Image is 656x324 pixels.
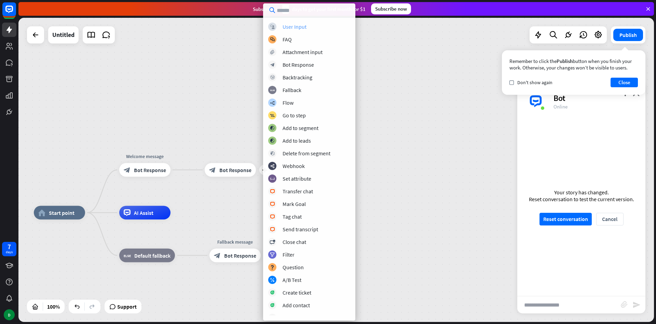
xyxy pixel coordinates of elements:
i: block_attachment [270,50,275,54]
span: Bot Response [224,252,256,259]
div: Add to leads [283,137,311,144]
button: Open LiveChat chat widget [5,3,26,23]
i: block_attachment [621,301,628,308]
div: D [4,309,15,320]
div: 7 [8,244,11,250]
i: block_faq [270,37,275,42]
span: Bot Response [134,167,166,173]
div: Product availability [283,314,327,321]
i: block_user_input [270,25,275,29]
i: block_delete_from_segment [270,151,275,156]
span: AI Assist [134,209,153,216]
i: send [632,301,641,309]
div: Close chat [283,238,306,245]
div: Flow [283,99,293,106]
div: Create ticket [283,289,311,296]
div: 100% [45,301,62,312]
div: Question [283,264,304,271]
div: Delete from segment [283,150,330,157]
i: block_bot_response [124,167,131,173]
div: Welcome message [114,153,176,160]
div: Add contact [283,302,310,309]
i: block_add_to_segment [270,139,275,143]
a: 7 days [2,242,16,256]
div: Mark Goal [283,200,306,207]
i: block_livechat [270,227,275,232]
div: Your story has changed. [529,189,634,196]
div: Send transcript [283,226,318,233]
span: Don't show again [517,79,552,86]
span: Bot Response [219,167,251,173]
div: Fallback message [204,238,266,245]
i: home_2 [38,209,45,216]
i: filter [270,252,275,257]
button: Reset conversation [539,213,592,225]
div: Backtracking [283,74,312,81]
i: block_bot_response [270,63,275,67]
i: block_livechat [270,189,275,194]
div: Online [553,103,637,110]
i: block_livechat [270,202,275,206]
div: User Input [283,23,306,30]
div: Subscribe now [371,3,411,14]
i: block_bot_response [209,167,216,173]
i: block_close_chat [270,240,275,244]
div: Tag chat [283,213,302,220]
span: Start point [49,209,74,216]
i: block_goto [270,113,275,118]
div: Transfer chat [283,188,313,195]
div: Remember to click the button when you finish your work. Otherwise, your changes won’t be visible ... [509,58,638,71]
i: block_backtracking [270,75,275,80]
div: Set attribute [283,175,311,182]
div: Bot Response [283,61,314,68]
button: Cancel [596,213,624,225]
i: webhooks [270,164,275,168]
i: block_livechat [270,215,275,219]
i: plus [262,168,267,172]
i: block_ab_testing [270,278,275,282]
i: block_set_attribute [270,177,275,181]
div: A/B Test [283,276,301,283]
div: Untitled [52,26,74,43]
i: block_add_to_segment [270,126,275,130]
span: Support [117,301,137,312]
div: Webhook [283,163,305,169]
div: Attachment input [283,49,323,55]
div: Add to segment [283,125,318,131]
i: block_question [270,265,274,270]
button: Close [611,78,638,87]
div: Go to step [283,112,306,119]
i: builder_tree [270,101,275,105]
div: Fallback [283,87,301,93]
i: block_fallback [124,252,131,259]
div: days [6,250,13,255]
button: Publish [613,29,643,41]
div: Reset conversation to test the current version. [529,196,634,203]
div: Subscribe in days to get your first month for $1 [253,4,366,14]
i: block_bot_response [214,252,221,259]
i: block_fallback [270,88,275,92]
div: Filter [283,251,295,258]
span: Default fallback [134,252,170,259]
div: FAQ [283,36,292,43]
span: Publish [557,58,573,64]
div: Bot [553,93,637,103]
